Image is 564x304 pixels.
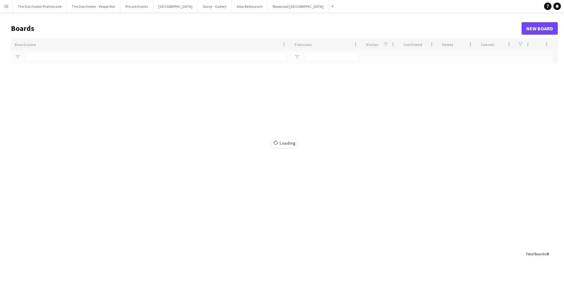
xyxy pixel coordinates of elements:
[522,22,558,35] a: New Board
[120,0,153,12] button: Private Events
[198,0,232,12] button: Savoy - Gallery
[67,0,120,12] button: The Dorchester - Vesper Bar
[526,248,548,260] div: :
[268,0,329,12] button: Rosewood [GEOGRAPHIC_DATA]
[232,0,268,12] button: Alba Restaurant
[526,252,546,256] span: Total Boards
[153,0,198,12] button: [GEOGRAPHIC_DATA]
[271,138,297,148] span: Loading
[11,24,522,33] h1: Boards
[13,0,67,12] button: The Dorchester Promenade
[547,252,548,256] span: 0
